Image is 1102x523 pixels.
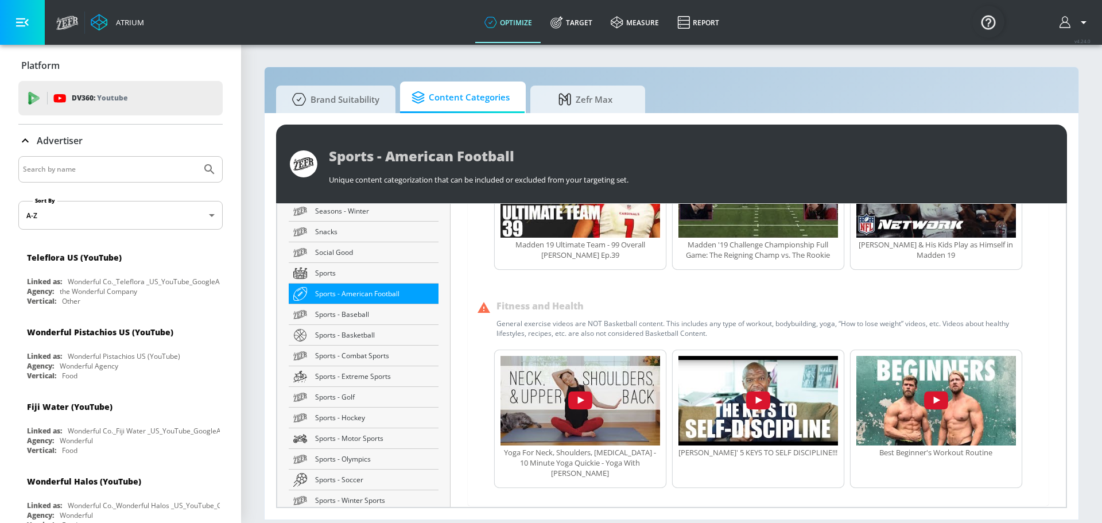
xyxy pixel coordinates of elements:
span: Sports - Hockey [315,412,434,424]
div: Wonderful Pistachios US (YouTube)Linked as:Wonderful Pistachios US (YouTube)Agency:Wonderful Agen... [18,318,223,383]
p: Youtube [97,92,127,104]
span: Sports - Golf [315,391,434,403]
span: Sports - Soccer [315,474,434,486]
span: Sports - American Football [315,288,434,300]
div: Linked as: [27,351,62,361]
div: [PERSON_NAME] & His Kids Play as Himself in Madden 19 [856,239,1016,260]
span: Seasons - Winter [315,205,434,217]
div: Wonderful Co._Wonderful Halos _US_YouTube_GoogleAds [68,501,252,510]
span: Sports - Winter Sports [315,494,434,506]
div: Agency: [27,286,54,296]
div: Wonderful [60,510,93,520]
img: kpNbUN2_ebo [678,356,838,445]
a: measure [602,2,668,43]
span: Social Good [315,246,434,258]
a: Sports - Hockey [289,408,439,428]
div: Linked as: [27,426,62,436]
div: Teleflora US (YouTube)Linked as:Wonderful Co._Teleflora _US_YouTube_GoogleAdsAgency:the Wonderful... [18,243,223,309]
p: Advertiser [37,134,83,147]
span: v 4.24.0 [1074,38,1091,44]
p: DV360: [72,92,127,104]
div: Linked as: [27,501,62,510]
div: Unique content categorization that can be included or excluded from your targeting set. [329,169,1053,185]
a: Sports - Winter Sports [289,490,439,511]
div: Wonderful Agency [60,361,118,371]
div: Vertical: [27,445,56,455]
a: Social Good [289,242,439,263]
div: Wonderful Co._Teleflora _US_YouTube_GoogleAds [68,277,227,286]
span: Sports - Olympics [315,453,434,465]
a: Sports - Motor Sports [289,428,439,449]
span: Content Categories [412,84,510,111]
div: Wonderful Pistachios US (YouTube) [27,327,173,338]
button: Umu4cxTPaC8 [856,356,1016,447]
span: Sports - Extreme Sports [315,370,434,382]
div: Vertical: [27,296,56,306]
div: Best Beginner's Workout Routine [856,447,1016,458]
span: Sports [315,267,434,279]
a: Atrium [91,14,144,31]
img: X3-gKPNyrTA [500,356,660,445]
div: Wonderful Co._Fiji Water _US_YouTube_GoogleAds [68,426,228,436]
a: Sports [289,263,439,284]
span: Sports - Combat Sports [315,350,434,362]
div: the Wonderful Company [60,286,137,296]
button: X3-gKPNyrTA [500,356,660,447]
a: Sports - Olympics [289,449,439,470]
div: Fiji Water (YouTube)Linked as:Wonderful Co._Fiji Water _US_YouTube_GoogleAdsAgency:WonderfulVerti... [18,393,223,458]
div: Food [62,371,77,381]
div: Yoga For Neck, Shoulders, [MEDICAL_DATA] - 10 Minute Yoga Quickie - Yoga With [PERSON_NAME] [500,447,660,478]
div: Advertiser [18,125,223,157]
div: Fiji Water (YouTube) [27,401,112,412]
a: Sports - Baseball [289,304,439,325]
label: Sort By [33,197,57,204]
span: Sports - Basketball [315,329,434,341]
div: Agency: [27,510,54,520]
span: Sports - Baseball [315,308,434,320]
div: Madden '19 Challenge Championship Full Game: The Reigning Champ vs. The Rookie [678,239,838,260]
div: Food [62,445,77,455]
div: A-Z [18,201,223,230]
button: Open Resource Center [972,6,1004,38]
a: Sports - Golf [289,387,439,408]
span: Zefr Max [542,86,629,113]
p: Platform [21,59,60,72]
a: Sports - Soccer [289,470,439,490]
div: Wonderful Pistachios US (YouTube) [68,351,180,361]
a: Sports - Extreme Sports [289,366,439,387]
a: Sports - American Football [289,284,439,304]
a: Report [668,2,728,43]
div: Madden 19 Ultimate Team - 99 Overall [PERSON_NAME] Ep.39 [500,239,660,260]
button: kpNbUN2_ebo [678,356,838,447]
div: Teleflora US (YouTube) [27,252,122,263]
a: Target [541,2,602,43]
div: Wonderful Halos (YouTube) [27,476,141,487]
img: Umu4cxTPaC8 [856,356,1016,445]
div: Vertical: [27,371,56,381]
a: Sports - Basketball [289,325,439,346]
div: Agency: [27,436,54,445]
div: DV360: Youtube [18,81,223,115]
div: Agency: [27,361,54,371]
div: [PERSON_NAME]' 5 KEYS TO SELF DISCIPLINE!!! [678,447,838,458]
span: Snacks [315,226,434,238]
span: Sports - Motor Sports [315,432,434,444]
a: Snacks [289,222,439,242]
a: Seasons - Winter [289,201,439,222]
div: Atrium [111,17,144,28]
a: optimize [475,2,541,43]
input: Search by name [23,162,197,177]
div: Other [62,296,80,306]
div: Platform [18,49,223,82]
div: Wonderful [60,436,93,445]
a: Sports - Combat Sports [289,346,439,366]
div: General exercise videos are NOT Basketball content. This includes any type of workout, bodybuildi... [496,319,1039,338]
span: Brand Suitability [288,86,379,113]
div: Linked as: [27,277,62,286]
